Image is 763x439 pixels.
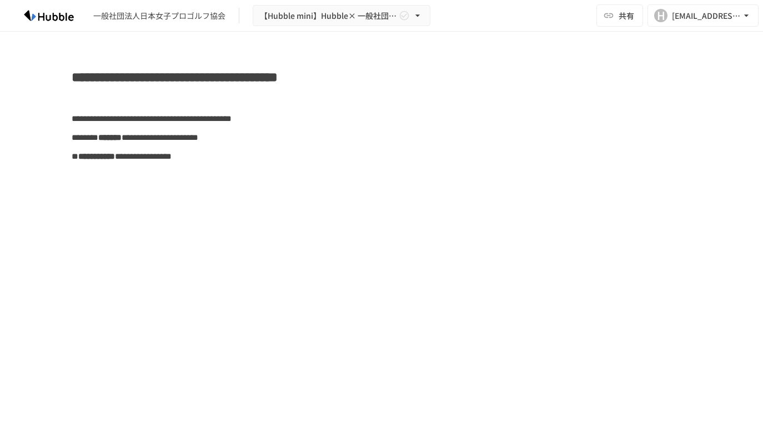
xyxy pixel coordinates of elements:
[260,9,396,23] span: 【Hubble mini】Hubble× 一般社団法人日本女子プロゴルフ協会 オンボーディングプロジェクト
[672,9,741,23] div: [EMAIL_ADDRESS][DOMAIN_NAME]
[596,4,643,27] button: 共有
[93,10,225,22] div: 一般社団法人日本女子プロゴルフ協会
[647,4,759,27] button: H[EMAIL_ADDRESS][DOMAIN_NAME]
[13,7,84,24] img: HzDRNkGCf7KYO4GfwKnzITak6oVsp5RHeZBEM1dQFiQ
[253,5,430,27] button: 【Hubble mini】Hubble× 一般社団法人日本女子プロゴルフ協会 オンボーディングプロジェクト
[654,9,667,22] div: H
[619,9,634,22] span: 共有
